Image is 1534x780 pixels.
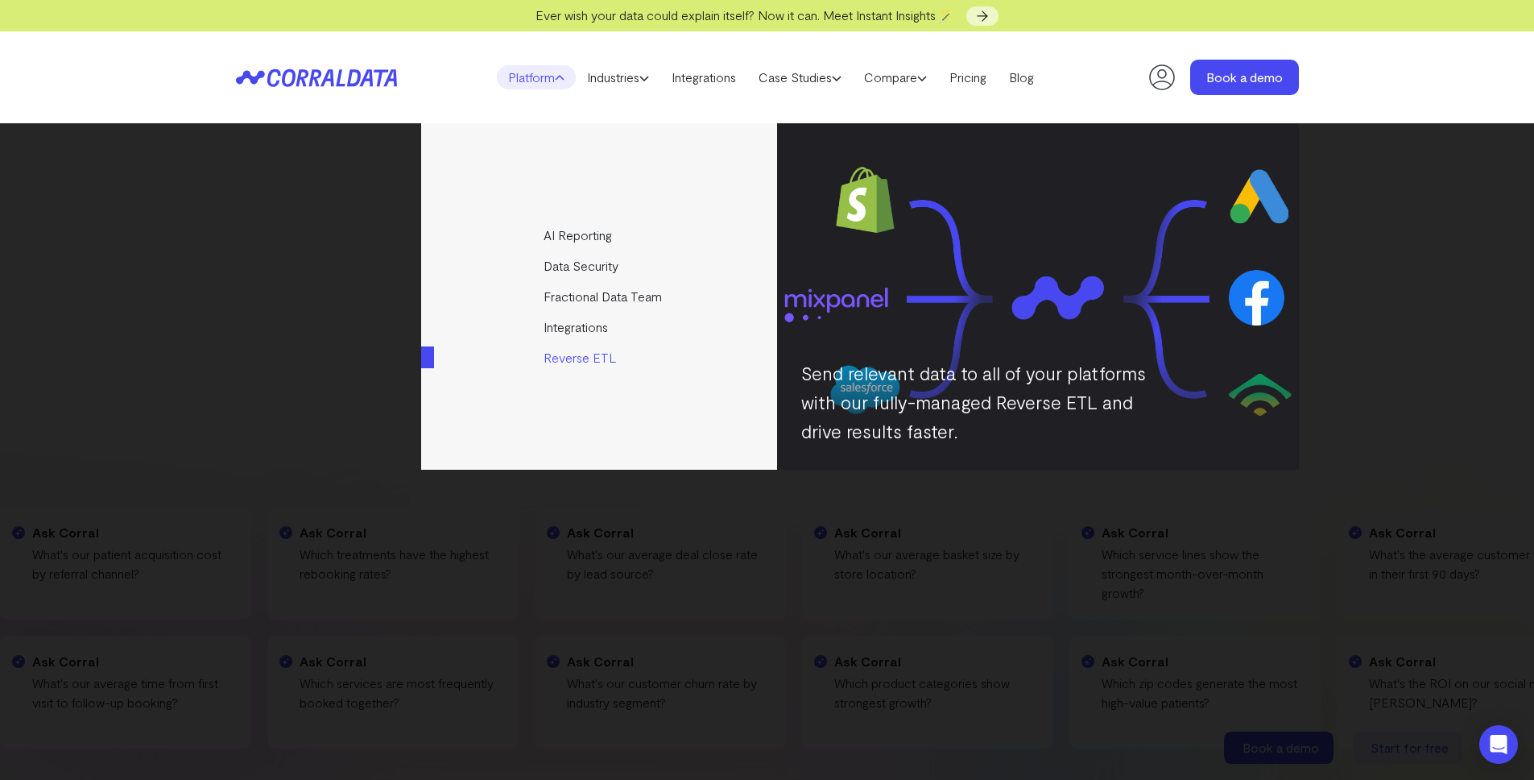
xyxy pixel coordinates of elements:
a: Pricing [938,65,998,89]
a: AI Reporting [421,220,779,251]
a: Data Security [421,251,779,281]
a: Integrations [660,65,747,89]
a: Reverse ETL [421,342,779,373]
span: Ever wish your data could explain itself? Now it can. Meet Instant Insights 🪄 [535,7,955,23]
a: Platform [497,65,576,89]
a: Compare [853,65,938,89]
a: Integrations [421,312,779,342]
a: Book a demo [1190,60,1299,95]
div: Open Intercom Messenger [1479,725,1518,764]
a: Fractional Data Team [421,281,779,312]
a: Industries [576,65,660,89]
a: Blog [998,65,1045,89]
a: Case Studies [747,65,853,89]
p: Send relevant data to all of your platforms with our fully-managed Reverse ETL and drive results ... [801,359,1164,446]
